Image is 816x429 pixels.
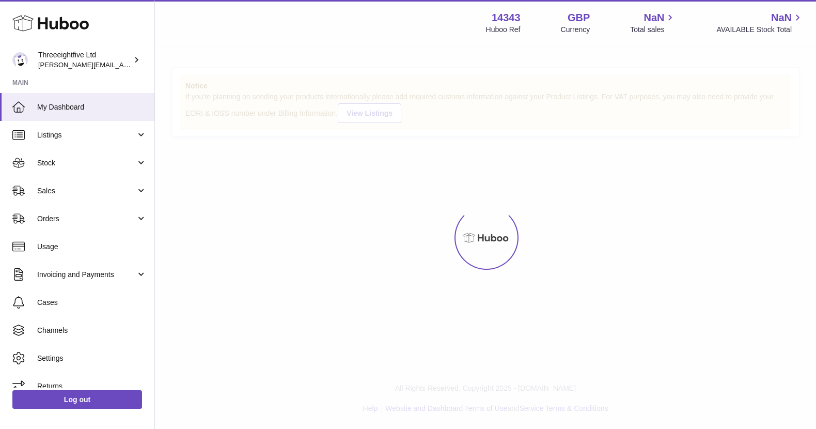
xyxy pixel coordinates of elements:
a: Log out [12,390,142,409]
span: Total sales [630,25,676,35]
strong: 14343 [492,11,521,25]
span: My Dashboard [37,102,147,112]
span: [PERSON_NAME][EMAIL_ADDRESS][DOMAIN_NAME] [38,60,207,69]
div: Huboo Ref [486,25,521,35]
a: NaN AVAILABLE Stock Total [716,11,804,35]
span: Listings [37,130,136,140]
span: NaN [644,11,664,25]
span: Cases [37,298,147,308]
span: Stock [37,158,136,168]
span: AVAILABLE Stock Total [716,25,804,35]
a: NaN Total sales [630,11,676,35]
span: NaN [771,11,792,25]
span: Returns [37,381,147,391]
img: james@threeeightfive.co [12,52,28,68]
div: Threeeightfive Ltd [38,50,131,70]
span: Invoicing and Payments [37,270,136,280]
div: Currency [561,25,590,35]
span: Usage [37,242,147,252]
strong: GBP [568,11,590,25]
span: Orders [37,214,136,224]
span: Settings [37,354,147,363]
span: Sales [37,186,136,196]
span: Channels [37,326,147,335]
